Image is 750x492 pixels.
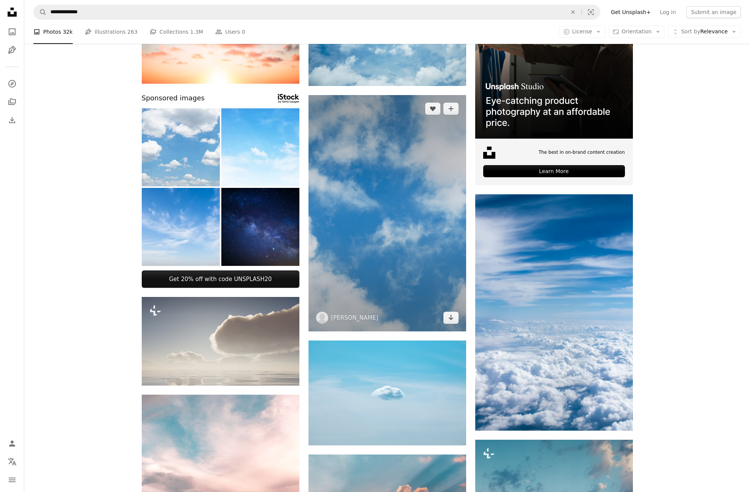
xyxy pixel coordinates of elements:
a: Photos [5,24,20,39]
form: Find visuals sitewide [33,5,600,20]
a: Home — Unsplash [5,5,20,21]
img: above-cloud photo of blue skies [475,194,633,431]
button: Search Unsplash [34,5,47,19]
a: Log in / Sign up [5,436,20,451]
button: Clear [565,5,581,19]
a: Get 20% off with code UNSPLASH20 [142,270,299,288]
a: a large cloud is in the sky above the water [142,337,299,344]
img: Beautiful sky with white clouds [142,188,220,266]
img: Blue sky background and white clouds soft focus, and copy space [221,108,299,186]
button: Menu [5,472,20,487]
span: 1.3M [190,28,203,36]
a: white clouds and blue sky [308,210,466,217]
img: Milky Way [221,188,299,266]
button: Like [425,103,440,115]
a: above-cloud photo of blue skies [475,309,633,316]
button: Sort byRelevance [668,26,741,38]
button: Submit an image [686,6,741,18]
span: The best in on-brand content creation [539,149,625,156]
span: Sponsored images [142,93,205,104]
a: Log in [655,6,680,18]
button: Visual search [582,5,600,19]
button: Orientation [608,26,665,38]
span: Orientation [622,28,651,34]
button: Add to Collection [443,103,459,115]
img: file-1631678316303-ed18b8b5cb9cimage [483,147,495,159]
button: Language [5,454,20,469]
a: Explore [5,76,20,91]
img: a large cloud is in the sky above the water [142,297,299,386]
a: Download [443,312,459,324]
span: 0 [242,28,245,36]
a: white clouds and blue sky during daytime [308,389,466,396]
img: white clouds and blue sky during daytime [308,340,466,445]
img: Go to Sally's profile [316,312,328,324]
span: Sort by [681,28,700,34]
a: Users 0 [215,20,245,44]
a: Download History [5,112,20,128]
a: Collections [5,94,20,109]
span: Relevance [681,28,728,36]
a: Illustrations [5,42,20,58]
button: License [559,26,606,38]
a: Collections 1.3M [150,20,203,44]
a: Illustrations 263 [85,20,138,44]
a: Get Unsplash+ [606,6,655,18]
img: white clouds and blue sky [308,95,466,331]
span: 263 [127,28,138,36]
a: [PERSON_NAME] [331,314,379,322]
img: Copy space summer blue sky and white clouds abstract background [142,108,220,186]
div: Learn More [483,165,625,177]
span: License [572,28,592,34]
